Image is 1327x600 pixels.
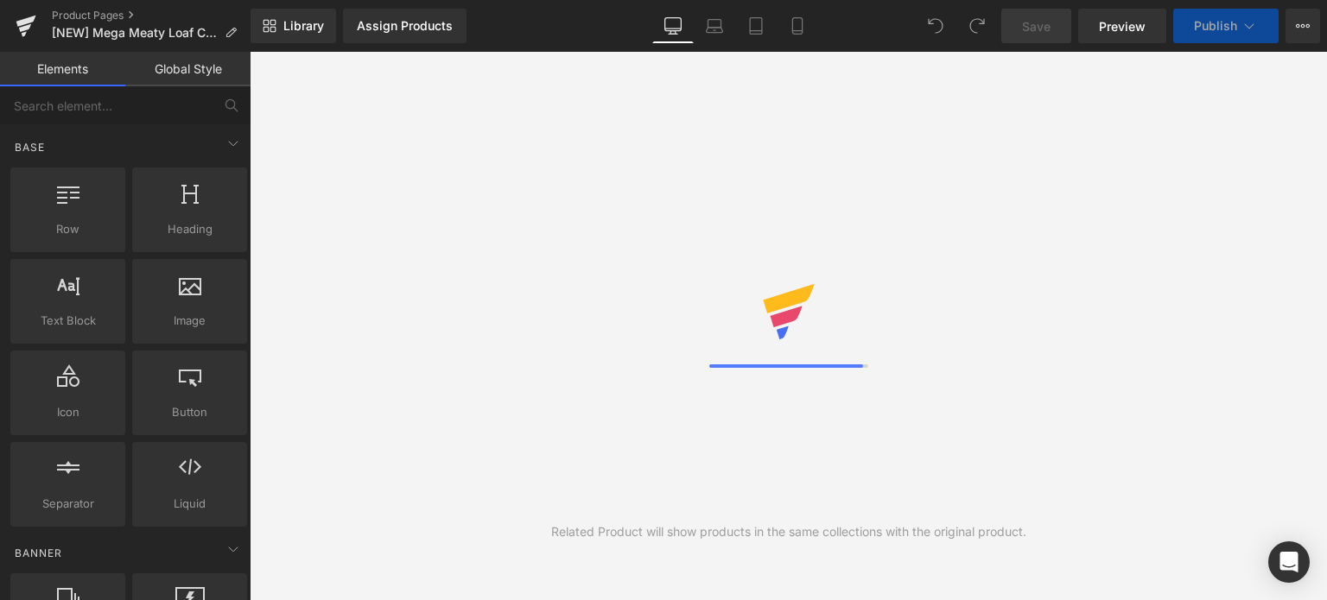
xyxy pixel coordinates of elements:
button: Redo [960,9,994,43]
span: Base [13,139,47,155]
span: Image [137,312,242,330]
div: Assign Products [357,19,453,33]
button: Publish [1173,9,1279,43]
a: Preview [1078,9,1166,43]
span: Heading [137,220,242,238]
button: More [1286,9,1320,43]
span: Icon [16,403,120,421]
span: Save [1022,17,1051,35]
div: Related Product will show products in the same collections with the original product. [551,522,1026,541]
button: Undo [918,9,953,43]
a: Desktop [652,9,694,43]
a: Global Style [125,52,251,86]
span: Liquid [137,495,242,513]
span: Row [16,220,120,238]
span: Preview [1099,17,1146,35]
a: Laptop [694,9,735,43]
span: Publish [1194,19,1237,33]
a: Tablet [735,9,777,43]
span: Banner [13,545,64,561]
div: Open Intercom Messenger [1268,541,1310,583]
a: New Library [251,9,336,43]
span: Text Block [16,312,120,330]
span: Library [283,18,324,34]
span: Button [137,403,242,421]
span: [NEW] Mega Meaty Loaf Country Chicken Wet Dog Food 700g [ATC] [52,26,218,40]
a: Mobile [777,9,818,43]
a: Product Pages [52,9,251,22]
span: Separator [16,495,120,513]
